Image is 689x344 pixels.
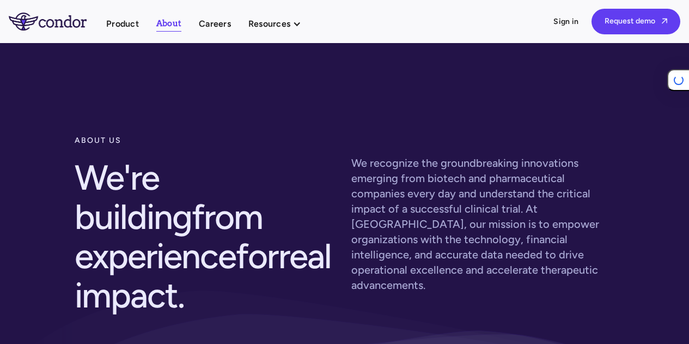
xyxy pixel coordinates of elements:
a: Careers [199,16,231,31]
a: Sign in [553,16,578,27]
span:  [662,17,667,25]
a: Request demo [592,9,680,34]
a: About [156,16,181,32]
a: Product [106,16,139,31]
div: Resources [248,16,290,31]
a: home [9,13,106,30]
div: Resources [248,16,312,31]
p: We recognize the groundbreaking innovations emerging from biotech and pharmaceutical companies ev... [351,155,615,293]
span: real impact. [75,235,331,316]
h2: We're building for [75,152,338,322]
span: from experience [75,196,263,277]
div: about us [75,130,338,152]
